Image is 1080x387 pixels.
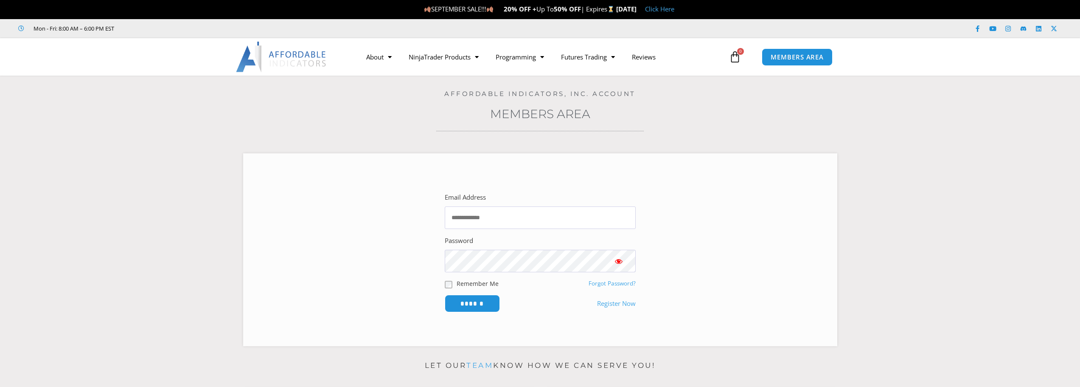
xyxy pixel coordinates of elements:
[597,298,636,310] a: Register Now
[31,23,114,34] span: Mon - Fri: 8:00 AM – 6:00 PM EST
[616,5,637,13] strong: [DATE]
[645,5,674,13] a: Click Here
[236,42,327,72] img: LogoAI | Affordable Indicators – NinjaTrader
[487,47,553,67] a: Programming
[424,6,431,12] img: 🍂
[466,361,493,370] a: team
[608,6,614,12] img: ⌛
[457,279,499,288] label: Remember Me
[771,54,824,60] span: MEMBERS AREA
[445,235,473,247] label: Password
[424,5,616,13] span: SEPTEMBER SALE!!! Up To | Expires
[487,6,493,12] img: 🍂
[126,24,253,33] iframe: Customer reviews powered by Trustpilot
[400,47,487,67] a: NinjaTrader Products
[444,90,636,98] a: Affordable Indicators, Inc. Account
[716,45,754,69] a: 0
[553,47,623,67] a: Futures Trading
[623,47,664,67] a: Reviews
[504,5,536,13] strong: 20% OFF +
[602,250,636,272] button: Show password
[554,5,581,13] strong: 50% OFF
[358,47,727,67] nav: Menu
[737,48,744,55] span: 0
[358,47,400,67] a: About
[445,192,486,203] label: Email Address
[589,280,636,287] a: Forgot Password?
[490,107,590,121] a: Members Area
[762,48,833,66] a: MEMBERS AREA
[243,359,837,373] p: Let our know how we can serve you!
